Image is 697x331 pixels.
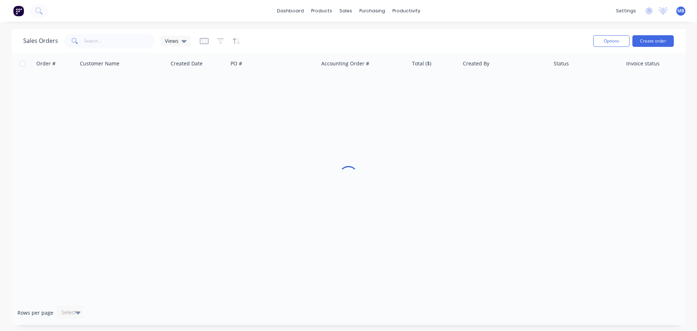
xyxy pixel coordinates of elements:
[80,60,119,67] div: Customer Name
[171,60,203,67] div: Created Date
[463,60,489,67] div: Created By
[321,60,369,67] div: Accounting Order #
[632,35,674,47] button: Create order
[13,5,24,16] img: Factory
[677,8,684,14] span: MB
[165,37,179,45] span: Views
[356,5,389,16] div: purchasing
[336,5,356,16] div: sales
[84,34,155,48] input: Search...
[389,5,424,16] div: productivity
[231,60,242,67] div: PO #
[554,60,569,67] div: Status
[17,309,53,316] span: Rows per page
[593,35,629,47] button: Options
[626,60,660,67] div: Invoice status
[412,60,431,67] div: Total ($)
[612,5,640,16] div: settings
[307,5,336,16] div: products
[61,309,80,316] div: Select...
[36,60,56,67] div: Order #
[273,5,307,16] a: dashboard
[23,37,58,44] h1: Sales Orders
